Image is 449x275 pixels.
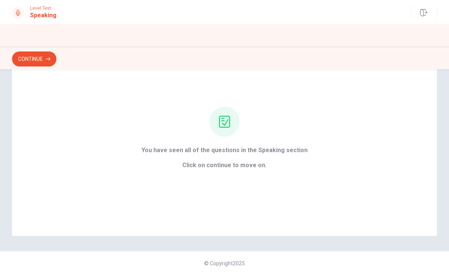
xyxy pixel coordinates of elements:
span: You have seen all of the questions in the Speaking section [141,146,308,155]
span: © Copyright 2025 [204,260,245,266]
span: Level Test [30,6,56,11]
span: Click on continue to move on. [141,161,308,170]
button: Continue [12,51,56,66]
h1: Speaking [30,11,56,20]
